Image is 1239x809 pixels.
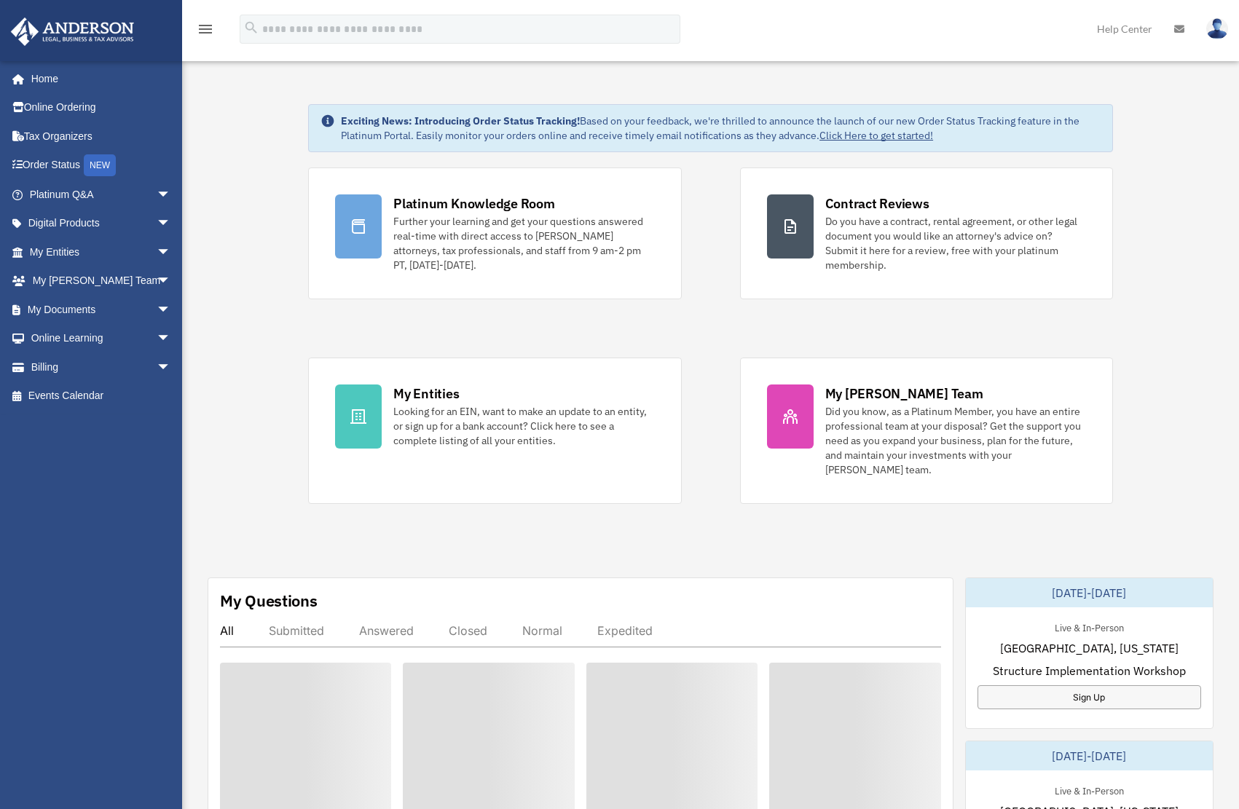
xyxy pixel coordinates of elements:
[393,404,654,448] div: Looking for an EIN, want to make an update to an entity, or sign up for a bank account? Click her...
[157,295,186,325] span: arrow_drop_down
[10,93,193,122] a: Online Ordering
[966,578,1213,607] div: [DATE]-[DATE]
[825,404,1086,477] div: Did you know, as a Platinum Member, you have an entire professional team at your disposal? Get th...
[341,114,1101,143] div: Based on your feedback, we're thrilled to announce the launch of our new Order Status Tracking fe...
[393,384,459,403] div: My Entities
[825,384,983,403] div: My [PERSON_NAME] Team
[10,180,193,209] a: Platinum Q&Aarrow_drop_down
[10,151,193,181] a: Order StatusNEW
[966,741,1213,770] div: [DATE]-[DATE]
[220,623,234,638] div: All
[993,662,1186,679] span: Structure Implementation Workshop
[308,167,681,299] a: Platinum Knowledge Room Further your learning and get your questions answered real-time with dire...
[157,209,186,239] span: arrow_drop_down
[157,180,186,210] span: arrow_drop_down
[449,623,487,638] div: Closed
[157,324,186,354] span: arrow_drop_down
[10,382,193,411] a: Events Calendar
[157,237,186,267] span: arrow_drop_down
[10,324,193,353] a: Online Learningarrow_drop_down
[157,267,186,296] span: arrow_drop_down
[197,20,214,38] i: menu
[597,623,653,638] div: Expedited
[1206,18,1228,39] img: User Pic
[220,590,318,612] div: My Questions
[393,214,654,272] div: Further your learning and get your questions answered real-time with direct access to [PERSON_NAM...
[197,25,214,38] a: menu
[522,623,562,638] div: Normal
[393,194,555,213] div: Platinum Knowledge Room
[84,154,116,176] div: NEW
[10,352,193,382] a: Billingarrow_drop_down
[825,214,1086,272] div: Do you have a contract, rental agreement, or other legal document you would like an attorney's ad...
[1043,782,1136,797] div: Live & In-Person
[10,64,186,93] a: Home
[359,623,414,638] div: Answered
[10,237,193,267] a: My Entitiesarrow_drop_down
[740,167,1113,299] a: Contract Reviews Do you have a contract, rental agreement, or other legal document you would like...
[269,623,324,638] div: Submitted
[341,114,580,127] strong: Exciting News: Introducing Order Status Tracking!
[825,194,929,213] div: Contract Reviews
[978,685,1201,709] a: Sign Up
[157,352,186,382] span: arrow_drop_down
[1043,619,1136,634] div: Live & In-Person
[10,267,193,296] a: My [PERSON_NAME] Teamarrow_drop_down
[10,295,193,324] a: My Documentsarrow_drop_down
[740,358,1113,504] a: My [PERSON_NAME] Team Did you know, as a Platinum Member, you have an entire professional team at...
[7,17,138,46] img: Anderson Advisors Platinum Portal
[308,358,681,504] a: My Entities Looking for an EIN, want to make an update to an entity, or sign up for a bank accoun...
[819,129,933,142] a: Click Here to get started!
[10,122,193,151] a: Tax Organizers
[1000,639,1179,657] span: [GEOGRAPHIC_DATA], [US_STATE]
[243,20,259,36] i: search
[10,209,193,238] a: Digital Productsarrow_drop_down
